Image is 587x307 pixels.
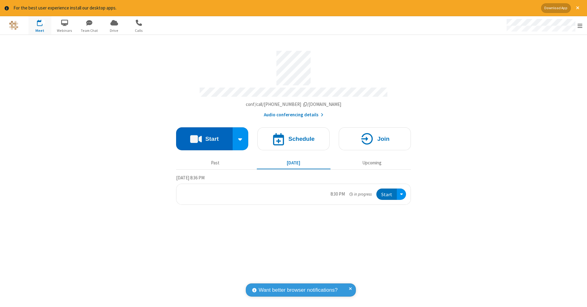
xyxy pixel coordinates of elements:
button: Close alert [573,3,582,13]
img: QA Selenium DO NOT DELETE OR CHANGE [9,21,18,30]
span: Meet [28,28,51,33]
div: For the best user experience install our desktop apps. [13,5,537,12]
button: Upcoming [335,157,409,169]
h4: Start [205,136,219,142]
em: in progress [349,191,372,197]
button: Download App [541,3,571,13]
span: Calls [127,28,150,33]
div: 8:30 PM [330,191,345,198]
button: Schedule [257,127,330,150]
button: Copy my meeting room linkCopy my meeting room link [246,101,341,108]
div: Open menu [397,189,406,200]
button: Past [179,157,252,169]
section: Account details [176,46,411,118]
span: Want better browser notifications? [259,286,338,294]
div: 1 [41,20,45,24]
button: Start [376,189,397,200]
button: Logo [2,16,25,35]
h4: Schedule [288,136,315,142]
div: Start conference options [233,127,249,150]
button: [DATE] [257,157,330,169]
span: Webinars [53,28,76,33]
h4: Join [377,136,389,142]
span: Copy my meeting room link [246,101,341,107]
span: Drive [103,28,126,33]
button: Audio conferencing details [264,111,323,118]
button: Start [176,127,233,150]
span: Team Chat [78,28,101,33]
span: [DATE] 8:36 PM [176,175,205,181]
button: Join [339,127,411,150]
section: Today's Meetings [176,174,411,205]
div: Open menu [501,16,587,35]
